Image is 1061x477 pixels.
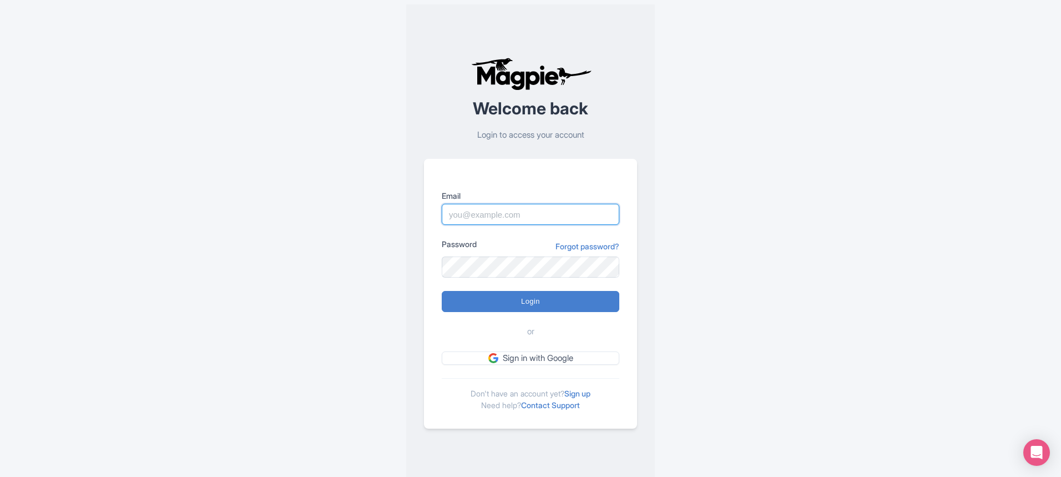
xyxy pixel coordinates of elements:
input: Login [442,291,619,312]
a: Contact Support [521,400,580,410]
label: Email [442,190,619,202]
a: Sign in with Google [442,352,619,365]
div: Open Intercom Messenger [1023,439,1050,466]
a: Forgot password? [555,240,619,252]
img: google.svg [488,353,498,363]
input: you@example.com [442,204,619,225]
p: Login to access your account [424,129,637,142]
a: Sign up [564,389,590,398]
h2: Welcome back [424,99,637,118]
div: Don't have an account yet? Need help? [442,378,619,411]
img: logo-ab69f6fb50320c5b225c76a69d11143b.png [468,57,593,91]
label: Password [442,238,477,250]
span: or [527,325,534,338]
